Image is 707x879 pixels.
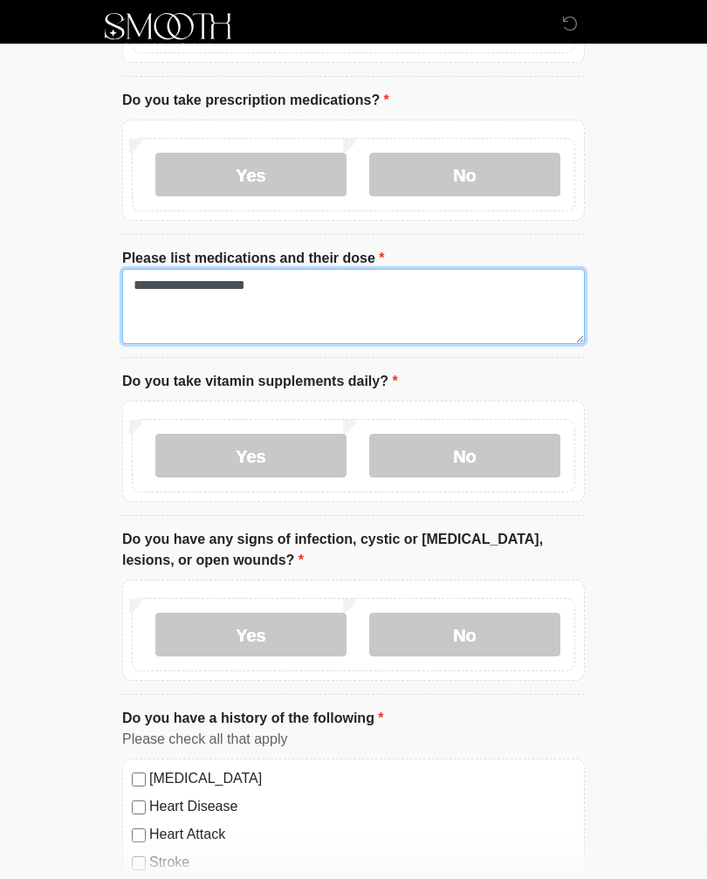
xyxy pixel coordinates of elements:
input: Heart Attack [132,828,146,842]
input: [MEDICAL_DATA] [132,773,146,786]
label: Heart Attack [149,824,575,845]
div: Please check all that apply [122,729,585,750]
label: Do you have a history of the following [122,708,384,729]
label: Yes [155,153,347,196]
label: Yes [155,613,347,656]
label: Do you take prescription medications? [122,90,389,111]
label: Please list medications and their dose [122,248,385,269]
label: No [369,153,560,196]
label: Stroke [149,852,575,873]
label: No [369,613,560,656]
input: Heart Disease [132,800,146,814]
label: [MEDICAL_DATA] [149,768,575,789]
label: Do you have any signs of infection, cystic or [MEDICAL_DATA], lesions, or open wounds? [122,529,585,571]
label: Yes [155,434,347,477]
label: Do you take vitamin supplements daily? [122,371,398,392]
img: Smooth Skin Solutions LLC Logo [105,13,231,48]
input: Stroke [132,856,146,870]
label: No [369,434,560,477]
label: Heart Disease [149,796,575,817]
